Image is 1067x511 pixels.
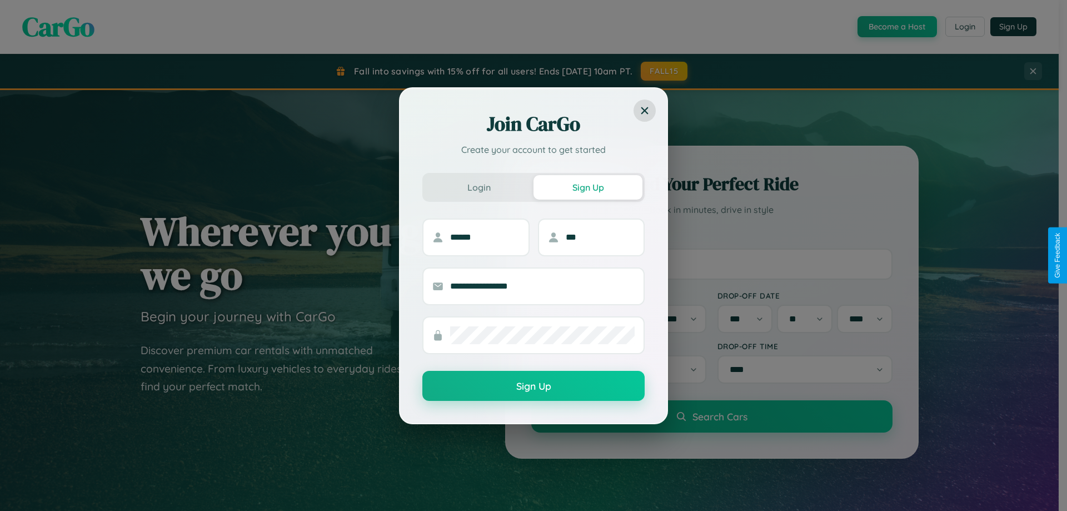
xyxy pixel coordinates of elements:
button: Login [425,175,533,200]
h2: Join CarGo [422,111,645,137]
button: Sign Up [422,371,645,401]
p: Create your account to get started [422,143,645,156]
button: Sign Up [533,175,642,200]
div: Give Feedback [1054,233,1061,278]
